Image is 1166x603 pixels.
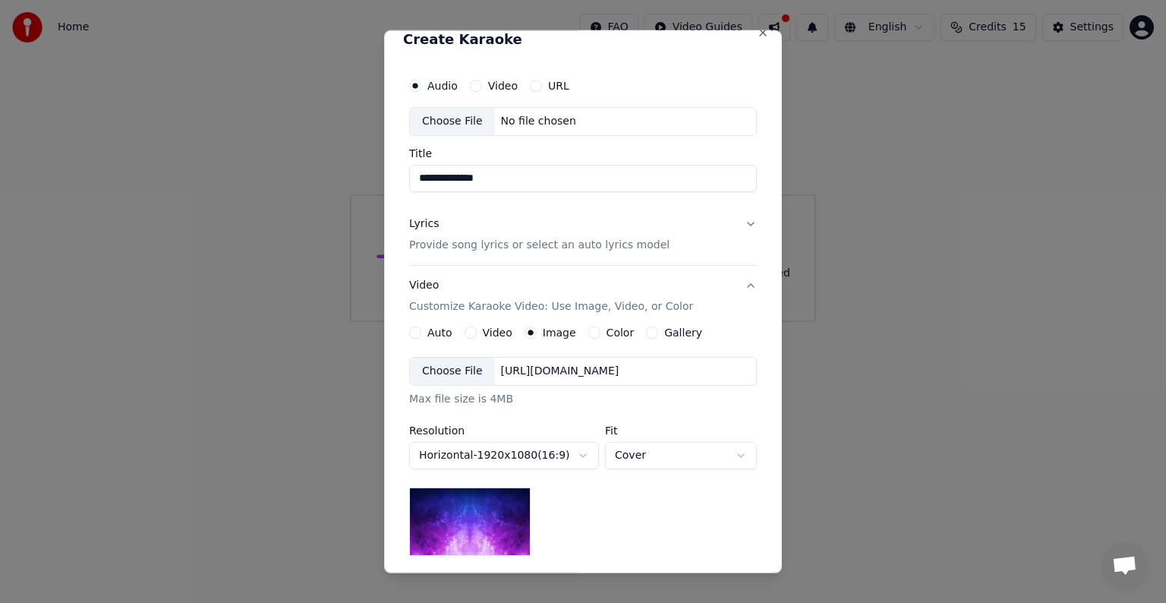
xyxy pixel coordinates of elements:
[543,327,576,338] label: Image
[403,33,763,46] h2: Create Karaoke
[427,81,458,91] label: Audio
[409,204,757,265] button: LyricsProvide song lyrics or select an auto lyrics model
[664,327,702,338] label: Gallery
[607,327,635,338] label: Color
[495,114,582,129] div: No file chosen
[409,392,757,407] div: Max file size is 4MB
[409,299,693,314] p: Customize Karaoke Video: Use Image, Video, or Color
[495,364,626,379] div: [URL][DOMAIN_NAME]
[548,81,569,91] label: URL
[409,238,670,253] p: Provide song lyrics or select an auto lyrics model
[483,327,512,338] label: Video
[605,425,757,436] label: Fit
[409,278,693,314] div: Video
[410,108,495,135] div: Choose File
[410,358,495,385] div: Choose File
[488,81,518,91] label: Video
[409,148,757,159] label: Title
[409,425,599,436] label: Resolution
[409,266,757,327] button: VideoCustomize Karaoke Video: Use Image, Video, or Color
[409,216,439,232] div: Lyrics
[427,327,452,338] label: Auto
